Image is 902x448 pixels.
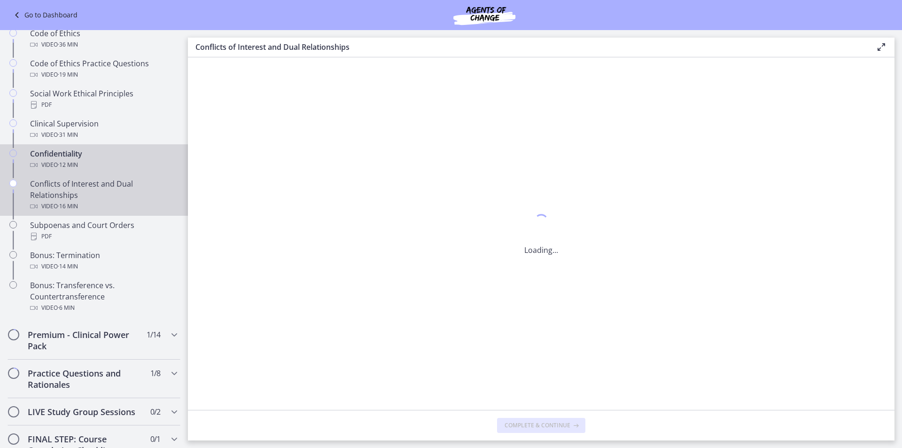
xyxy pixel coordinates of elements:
div: Code of Ethics Practice Questions [30,58,177,80]
span: 1 / 8 [150,368,160,379]
div: Video [30,159,177,171]
div: Social Work Ethical Principles [30,88,177,110]
h2: LIVE Study Group Sessions [28,406,142,417]
div: Confidentiality [30,148,177,171]
img: Agents of Change [428,4,541,26]
span: 0 / 1 [150,433,160,445]
button: Complete & continue [497,418,585,433]
span: 1 / 14 [147,329,160,340]
div: Conflicts of Interest and Dual Relationships [30,178,177,212]
span: · 31 min [58,129,78,141]
a: Go to Dashboard [11,9,78,21]
div: Bonus: Termination [30,250,177,272]
div: Subpoenas and Court Orders [30,220,177,242]
span: · 14 min [58,261,78,272]
span: · 16 min [58,201,78,212]
span: · 19 min [58,69,78,80]
div: Bonus: Transference vs. Countertransference [30,280,177,314]
span: · 6 min [58,302,75,314]
div: 1 [524,212,558,233]
span: 0 / 2 [150,406,160,417]
div: Video [30,129,177,141]
h2: Practice Questions and Rationales [28,368,142,390]
span: Complete & continue [505,422,570,429]
div: Video [30,39,177,50]
h3: Conflicts of Interest and Dual Relationships [195,41,861,53]
p: Loading... [524,244,558,256]
span: · 12 min [58,159,78,171]
div: Video [30,302,177,314]
div: PDF [30,99,177,110]
span: · 36 min [58,39,78,50]
div: Video [30,261,177,272]
div: Code of Ethics [30,28,177,50]
div: PDF [30,231,177,242]
div: Clinical Supervision [30,118,177,141]
div: Video [30,69,177,80]
div: Video [30,201,177,212]
h2: Premium - Clinical Power Pack [28,329,142,352]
